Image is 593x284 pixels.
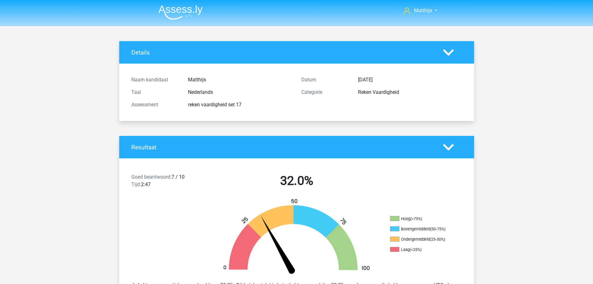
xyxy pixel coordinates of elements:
[131,144,434,151] h4: Resultaat
[213,198,381,277] img: 32.a0f4a37ec016.png
[390,216,452,222] li: Hoog
[430,227,445,231] div: (50-75%)
[353,76,467,84] div: [DATE]
[183,101,297,108] div: reken vaardigheid set 17
[158,5,203,20] img: Assessly
[410,216,422,221] div: (>75%)
[390,247,452,253] li: Laag
[183,89,297,96] div: Nederlands
[216,173,377,188] h2: 32.0%
[131,181,141,187] span: Tijd:
[390,237,452,242] li: Ondergemiddeld
[390,226,452,232] li: Bovengemiddeld
[127,101,183,108] div: Assessment
[127,89,183,96] div: Taal
[401,7,440,14] a: Matthijs
[297,89,353,96] div: Categorie
[131,174,172,180] span: Goed beantwoord:
[410,247,421,252] div: (<25%)
[127,173,212,191] div: 7 / 10 2:47
[131,49,434,56] h4: Details
[414,7,432,13] span: Matthijs
[353,89,467,96] div: Reken Vaardigheid
[297,76,353,84] div: Datum
[430,237,445,242] div: (25-50%)
[127,76,183,84] div: Naam kandidaat
[183,76,297,84] div: Matthijs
